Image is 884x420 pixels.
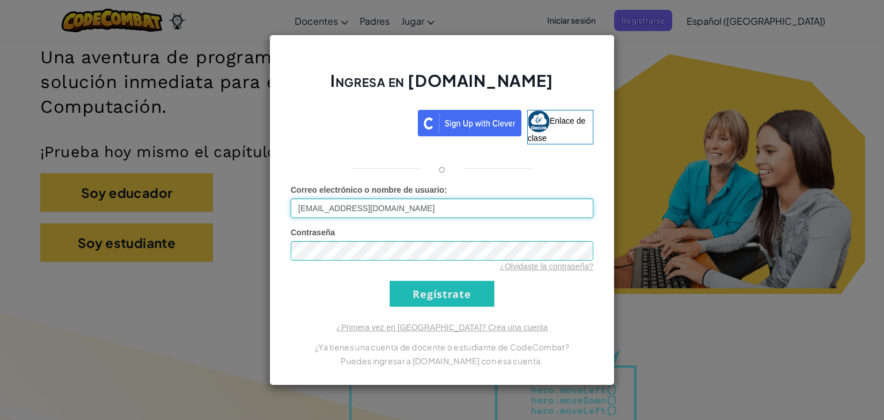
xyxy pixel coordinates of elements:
[285,109,418,134] iframe: Botón de acceso con Google
[439,162,445,175] font: o
[528,116,585,143] font: Enlace de clase
[418,110,521,136] img: clever_sso_button@2x.png
[500,262,593,271] a: ¿Olvidaste la contraseña?
[291,228,335,237] font: Contraseña
[341,356,543,366] font: Puedes ingresar a [DOMAIN_NAME] con esa cuenta.
[330,70,553,90] font: Ingresa en [DOMAIN_NAME]
[315,342,569,352] font: ¿Ya tienes una cuenta de docente o estudiante de CodeCombat?
[444,185,447,194] font: :
[528,110,550,132] img: classlink-logo-small.png
[336,323,548,332] a: ¿Primera vez en [GEOGRAPHIC_DATA]? Crea una cuenta
[291,185,444,194] font: Correo electrónico o nombre de usuario
[390,281,494,307] input: Regístrate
